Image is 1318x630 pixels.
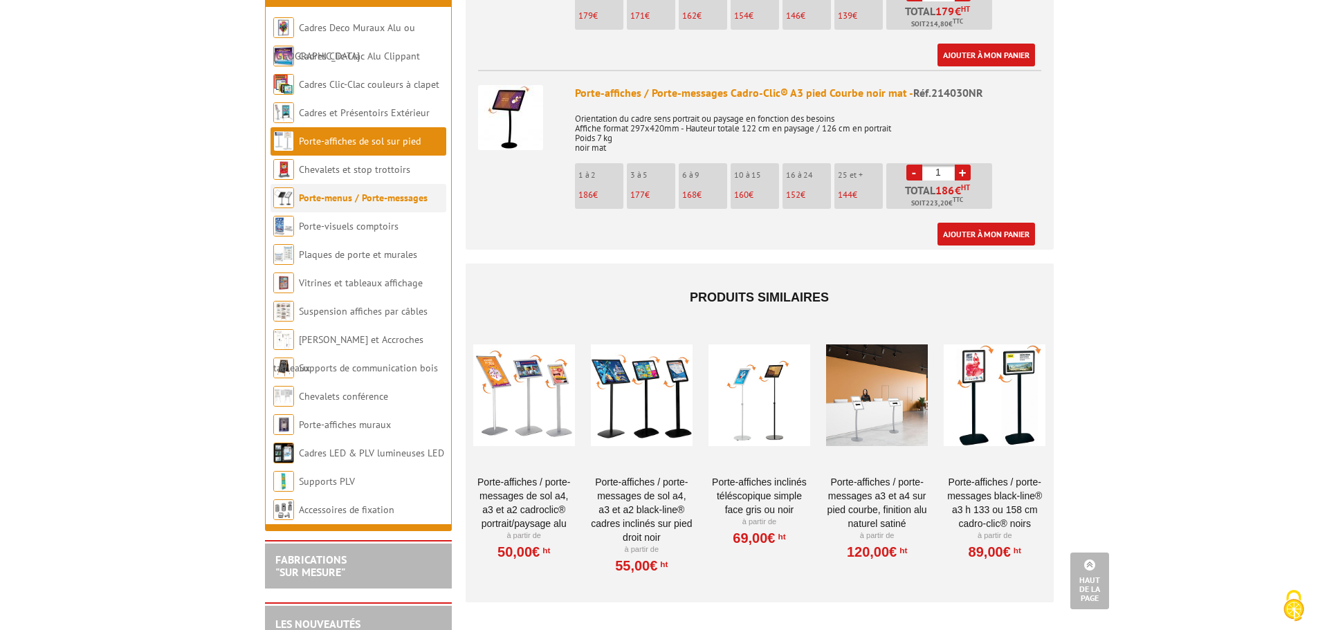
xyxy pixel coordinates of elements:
[734,10,749,21] span: 154
[578,170,623,180] p: 1 à 2
[578,10,593,21] span: 179
[1270,583,1318,630] button: Cookies (fenêtre modale)
[926,19,949,30] span: 214,80
[273,244,294,265] img: Plaques de porte et murales
[786,190,831,200] p: €
[682,11,727,21] p: €
[497,548,550,556] a: 50,00€HT
[897,546,907,555] sup: HT
[1070,553,1109,609] a: Haut de la page
[906,165,922,180] a: -
[786,170,831,180] p: 16 à 24
[937,223,1035,245] a: Ajouter à mon panier
[591,475,693,544] a: Porte-affiches / Porte-messages de sol A4, A3 et A2 Black-Line® cadres inclinés sur Pied Droit Noir
[786,11,831,21] p: €
[733,534,785,542] a: 69,00€HT
[838,11,883,21] p: €
[273,159,294,180] img: Chevalets et stop trottoirs
[969,548,1021,556] a: 89,00€HT
[273,333,423,374] a: [PERSON_NAME] et Accroches tableaux
[838,189,852,201] span: 144
[682,10,697,21] span: 162
[575,104,1041,153] p: Orientation du cadre sens portrait ou paysage en fonction des besoins Affiche format 297x420mm - ...
[657,559,668,569] sup: HT
[299,418,391,431] a: Porte-affiches muraux
[273,272,294,293] img: Vitrines et tableaux affichage
[630,10,645,21] span: 171
[926,198,949,209] span: 223,20
[273,187,294,208] img: Porte-menus / Porte-messages
[273,301,294,322] img: Suspension affiches par câbles
[955,185,961,196] span: €
[273,21,415,62] a: Cadres Deco Muraux Alu ou [GEOGRAPHIC_DATA]
[690,290,829,304] span: Produits similaires
[273,216,294,237] img: Porte-visuels comptoirs
[575,85,1041,101] div: Porte-affiches / Porte-messages Cadro-Clic® A3 pied Courbe noir mat -
[913,86,983,100] span: Réf.214030NR
[299,475,355,488] a: Supports PLV
[273,329,294,350] img: Cimaises et Accroches tableaux
[299,220,399,232] a: Porte-visuels comptoirs
[299,277,423,289] a: Vitrines et tableaux affichage
[890,6,992,30] p: Total
[838,10,852,21] span: 139
[961,183,970,192] sup: HT
[734,189,749,201] span: 160
[838,170,883,180] p: 25 et +
[273,131,294,151] img: Porte-affiches de sol sur pied
[299,390,388,402] a: Chevalets conférence
[273,471,294,492] img: Supports PLV
[955,165,971,180] a: +
[734,11,779,21] p: €
[826,475,928,530] a: Porte-affiches / Porte-messages A3 et A4 sur pied courbe, finition alu naturel satiné
[961,4,970,14] sup: HT
[708,517,810,528] p: À partir de
[540,546,550,555] sup: HT
[578,190,623,200] p: €
[890,185,992,209] p: Total
[578,11,623,21] p: €
[273,414,294,435] img: Porte-affiches muraux
[273,499,294,520] img: Accessoires de fixation
[630,190,675,200] p: €
[847,548,907,556] a: 120,00€HT
[299,305,428,317] a: Suspension affiches par câbles
[591,544,693,555] p: À partir de
[935,6,955,17] span: 179
[630,170,675,180] p: 3 à 5
[786,189,800,201] span: 152
[953,17,963,25] sup: TTC
[273,386,294,407] img: Chevalets conférence
[1276,589,1311,623] img: Cookies (fenêtre modale)
[615,562,668,570] a: 55,00€HT
[299,503,394,516] a: Accessoires de fixation
[786,10,800,21] span: 146
[299,163,410,176] a: Chevalets et stop trottoirs
[299,248,417,261] a: Plaques de porte et murales
[273,443,294,463] img: Cadres LED & PLV lumineuses LED
[273,74,294,95] img: Cadres Clic-Clac couleurs à clapet
[630,11,675,21] p: €
[630,189,645,201] span: 177
[273,102,294,123] img: Cadres et Présentoirs Extérieur
[299,362,438,374] a: Supports de communication bois
[299,135,421,147] a: Porte-affiches de sol sur pied
[937,44,1035,66] a: Ajouter à mon panier
[578,189,593,201] span: 186
[473,475,575,530] a: Porte-affiches / Porte-messages de sol A4, A3 et A2 CadroClic® portrait/paysage alu
[944,475,1045,530] a: Porte-affiches / Porte-messages Black-Line® A3 H 133 ou 158 cm Cadro-Clic® noirs
[478,85,543,150] img: Porte-affiches / Porte-messages Cadro-Clic® A3 pied Courbe noir mat
[734,190,779,200] p: €
[682,190,727,200] p: €
[299,106,430,119] a: Cadres et Présentoirs Extérieur
[682,189,697,201] span: 168
[776,532,786,541] sup: HT
[911,19,963,30] span: Soit €
[953,196,963,203] sup: TTC
[473,530,575,541] p: À partir de
[273,17,294,38] img: Cadres Deco Muraux Alu ou Bois
[299,447,444,459] a: Cadres LED & PLV lumineuses LED
[708,475,810,517] a: Porte-affiches inclinés téléscopique simple face gris ou noir
[838,190,883,200] p: €
[682,170,727,180] p: 6 à 9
